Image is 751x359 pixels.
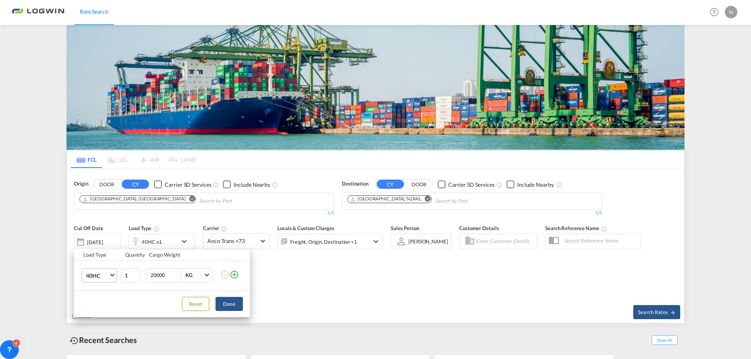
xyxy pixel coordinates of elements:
div: KG [185,272,192,278]
input: Enter Weight [150,269,181,282]
md-icon: icon-plus-circle-outline [230,270,239,279]
button: Done [216,297,243,311]
div: Cargo Weight [149,251,216,258]
th: Quantity [120,249,145,261]
span: 40HC [86,272,109,280]
md-select: Choose: 40HC [82,268,117,282]
button: Reset [182,297,209,311]
md-icon: icon-minus-circle-outline [220,270,230,279]
th: Load Type [74,249,120,261]
input: Qty [121,268,141,282]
